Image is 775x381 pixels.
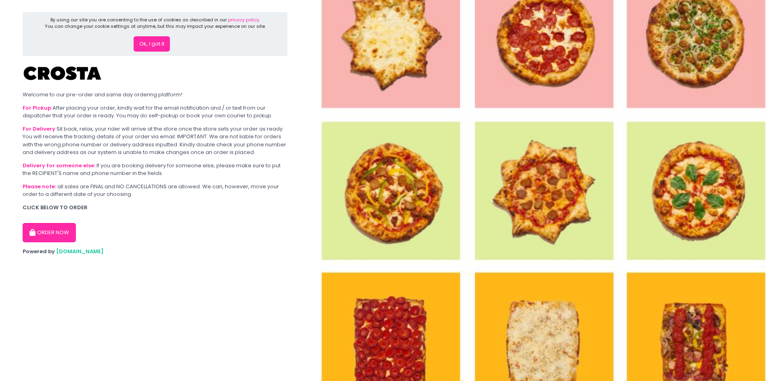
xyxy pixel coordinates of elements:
[23,162,287,177] div: If you are booking delivery for someone else, please make sure to put the RECIPIENT'S name and ph...
[23,125,55,133] b: For Delivery
[23,91,287,99] div: Welcome to our pre-order and same day ordering platform!
[228,17,260,23] a: privacy policy.
[134,36,170,52] button: Ok, I got it
[56,248,104,255] a: [DOMAIN_NAME]
[23,162,95,169] b: Delivery for someone else:
[23,223,76,242] button: ORDER NOW
[23,204,287,212] div: CLICK BELOW TO ORDER
[23,183,287,198] div: all sales are FINAL and NO CANCELLATIONS are allowed. We can, however, move your order to a diffe...
[23,104,287,120] div: After placing your order, kindly wait for the email notification and / or text from our dispatche...
[23,183,56,190] b: Please note:
[23,104,51,112] b: For Pickup
[23,248,287,256] div: Powered by
[23,61,103,85] img: Crosta Pizzeria
[45,17,266,30] div: By using our site you are consenting to the use of cookies as described in our You can change you...
[23,125,287,156] div: Sit back, relax, your rider will arrive at the store once the store sets your order as ready. You...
